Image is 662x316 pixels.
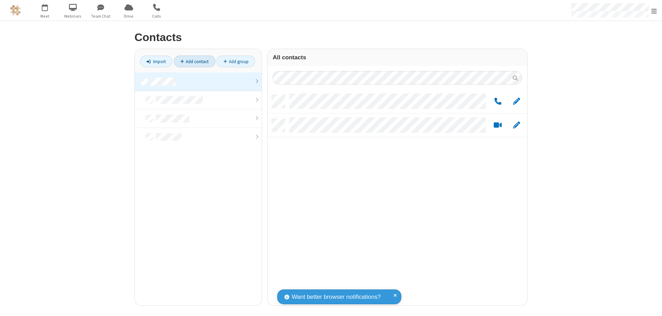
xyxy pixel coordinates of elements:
span: Want better browser notifications? [292,293,381,302]
button: Edit [510,97,523,106]
div: grid [268,90,527,305]
h2: Contacts [134,31,528,43]
img: QA Selenium DO NOT DELETE OR CHANGE [10,5,21,16]
span: Team Chat [88,13,114,19]
a: Add group [217,56,255,67]
a: Import [140,56,172,67]
h3: All contacts [273,54,522,61]
span: Webinars [60,13,86,19]
iframe: Chat [645,298,657,311]
a: Add contact [174,56,215,67]
span: Meet [32,13,58,19]
button: Start a video meeting [491,121,504,130]
span: Drive [116,13,142,19]
span: Calls [144,13,170,19]
button: Edit [510,121,523,130]
button: Call by phone [491,97,504,106]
